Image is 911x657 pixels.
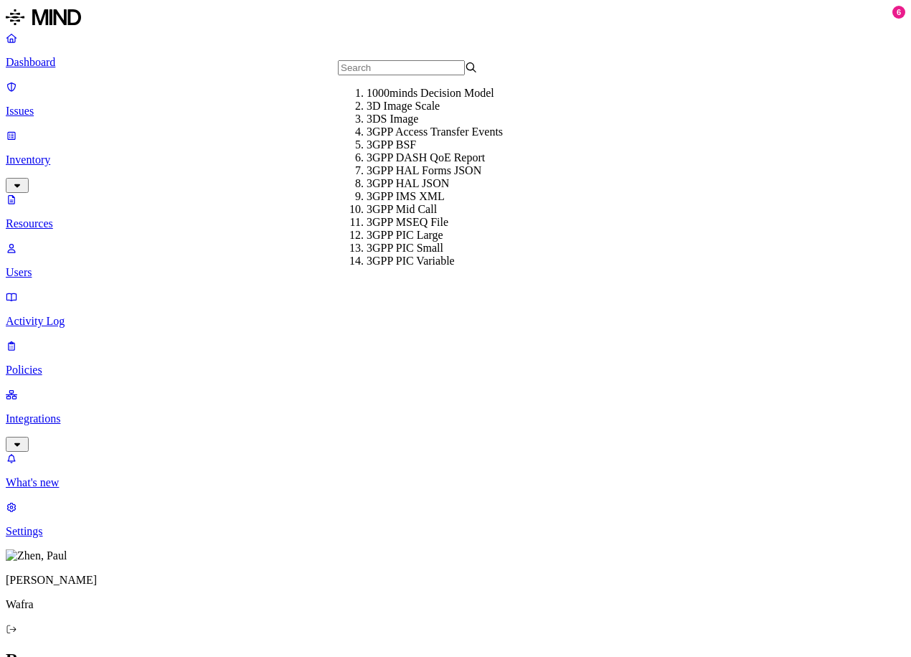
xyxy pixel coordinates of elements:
p: Issues [6,105,905,118]
p: What's new [6,476,905,489]
div: 3GPP IMS XML [367,190,506,203]
img: Zhen, Paul [6,549,67,562]
p: Policies [6,364,905,377]
div: 1000minds Decision Model [367,87,506,100]
div: 3GPP HAL Forms JSON [367,164,506,177]
div: 3DS Image [367,113,506,126]
a: Integrations [6,388,905,450]
img: MIND [6,6,81,29]
a: Activity Log [6,290,905,328]
div: 6 [892,6,905,19]
p: Resources [6,217,905,230]
div: 3GPP MSEQ File [367,216,506,229]
input: Search [338,60,465,75]
a: What's new [6,452,905,489]
a: Inventory [6,129,905,191]
a: Issues [6,80,905,118]
p: Inventory [6,153,905,166]
a: MIND [6,6,905,32]
div: 3GPP PIC Variable [367,255,506,268]
p: Integrations [6,412,905,425]
div: 3GPP PIC Small [367,242,506,255]
a: Users [6,242,905,279]
div: 3GPP BSF [367,138,506,151]
a: Resources [6,193,905,230]
div: 3GPP PIC Large [367,229,506,242]
p: Settings [6,525,905,538]
p: Wafra [6,598,905,611]
div: 3GPP Mid Call [367,203,506,216]
a: Dashboard [6,32,905,69]
div: 3GPP DASH QoE Report [367,151,506,164]
p: Users [6,266,905,279]
div: 3GPP Access Transfer Events [367,126,506,138]
p: Activity Log [6,315,905,328]
a: Settings [6,501,905,538]
p: Dashboard [6,56,905,69]
a: Policies [6,339,905,377]
div: 3D Image Scale [367,100,506,113]
div: 3GPP HAL JSON [367,177,506,190]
